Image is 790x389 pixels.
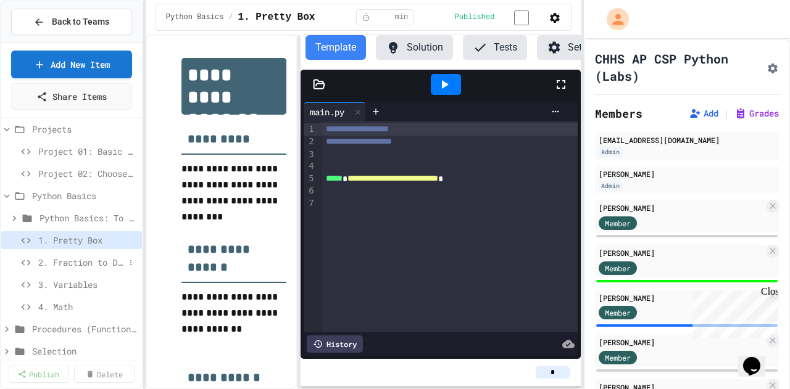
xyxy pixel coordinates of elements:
[125,256,137,269] button: More options
[395,12,409,22] span: min
[304,173,316,185] div: 5
[52,15,109,28] span: Back to Teams
[605,263,631,274] span: Member
[11,51,132,78] a: Add New Item
[74,366,135,383] a: Delete
[599,202,764,213] div: [PERSON_NAME]
[537,35,613,60] button: Settings
[599,168,775,179] div: [PERSON_NAME]
[304,136,316,148] div: 2
[5,5,85,78] div: Chat with us now!Close
[599,337,764,348] div: [PERSON_NAME]
[38,145,137,158] span: Project 01: Basic List Analysis
[599,181,622,191] div: Admin
[455,12,495,22] span: Published
[304,197,316,210] div: 7
[455,9,544,25] div: Content is published and visible to students
[32,322,137,335] span: Procedures (Functions)
[38,278,137,291] span: 3. Variables
[499,10,544,25] input: publish toggle
[228,12,233,22] span: /
[599,292,764,303] div: [PERSON_NAME]
[39,211,137,224] span: Python Basics: To Reviews
[738,340,778,377] iframe: chat widget
[599,247,764,258] div: [PERSON_NAME]
[688,286,778,338] iframe: chat widget
[11,83,132,110] a: Share Items
[594,5,632,33] div: My Account
[767,60,779,75] button: Assignment Settings
[304,123,316,136] div: 1
[306,35,366,60] button: Template
[32,123,137,136] span: Projects
[304,102,366,121] div: main.py
[38,234,137,247] span: 1. Pretty Box
[605,352,631,363] span: Member
[689,107,718,120] button: Add
[304,149,316,161] div: 3
[599,147,622,157] div: Admin
[595,50,762,84] h1: CHHS AP CSP Python (Labs)
[376,35,453,60] button: Solution
[11,9,132,35] button: Back to Teams
[32,189,137,202] span: Python Basics
[605,307,631,318] span: Member
[599,134,775,145] div: [EMAIL_ADDRESS][DOMAIN_NAME]
[734,107,779,120] button: Grades
[595,105,642,122] h2: Members
[38,256,125,269] span: 2. Fraction to Decimal
[238,10,315,25] span: 1. Pretty Box
[304,160,316,173] div: 4
[307,335,363,353] div: History
[463,35,527,60] button: Tests
[38,167,137,180] span: Project 02: Choose-Your-Own Adventure
[723,106,730,121] span: |
[166,12,224,22] span: Python Basics
[32,345,137,358] span: Selection
[304,105,351,118] div: main.py
[605,218,631,229] span: Member
[304,185,316,197] div: 6
[38,300,137,313] span: 4. Math
[9,366,69,383] a: Publish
